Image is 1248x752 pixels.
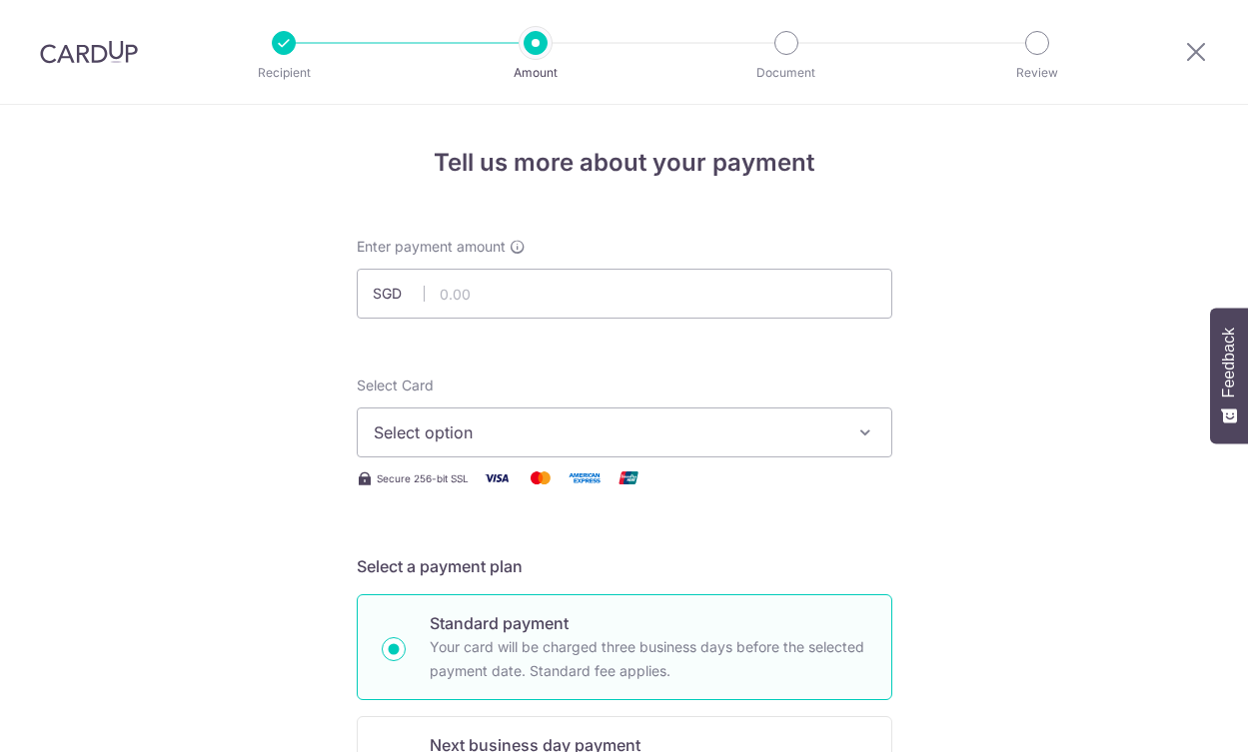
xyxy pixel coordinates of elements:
[477,465,517,490] img: Visa
[373,284,425,304] span: SGD
[357,554,892,578] h5: Select a payment plan
[377,470,469,486] span: Secure 256-bit SSL
[609,465,648,490] img: Union Pay
[357,145,892,181] h4: Tell us more about your payment
[1220,328,1238,397] span: Feedback
[1210,308,1248,443] button: Feedback - Show survey
[430,635,867,683] p: Your card will be charged three business days before the selected payment date. Standard fee appl...
[462,63,610,83] p: Amount
[374,420,839,444] span: Select option
[357,237,506,257] span: Enter payment amount
[565,465,605,490] img: American Express
[712,63,860,83] p: Document
[430,611,867,635] p: Standard payment
[40,40,138,64] img: CardUp
[1119,692,1228,742] iframe: Opens a widget where you can find more information
[357,269,892,319] input: 0.00
[963,63,1111,83] p: Review
[357,407,892,457] button: Select option
[210,63,358,83] p: Recipient
[521,465,561,490] img: Mastercard
[357,376,434,393] span: translation missing: en.payables.payment_networks.credit_card.summary.labels.select_card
